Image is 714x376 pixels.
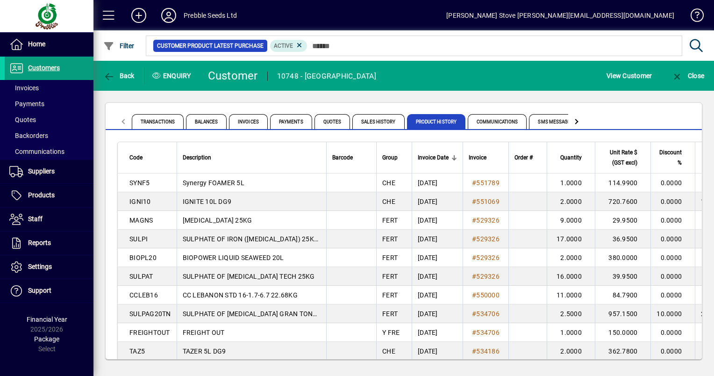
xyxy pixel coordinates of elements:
[472,291,476,299] span: #
[129,152,143,163] span: Code
[103,42,135,50] span: Filter
[469,271,503,282] a: #529326
[129,273,153,280] span: SULPAT
[132,114,184,129] span: Transactions
[183,198,232,205] span: IGNITE 10L DG9
[595,304,651,323] td: 957.1500
[529,114,582,129] span: SMS Messages
[684,2,702,32] a: Knowledge Base
[472,273,476,280] span: #
[5,231,93,255] a: Reports
[270,114,312,129] span: Payments
[476,329,500,336] span: 534706
[607,68,652,83] span: View Customer
[183,347,226,355] span: TAZER 5L DG9
[183,310,374,318] span: SULPHATE OF [MEDICAL_DATA] GRAN TONNE (50 x 20kg Bags)
[446,8,674,23] div: [PERSON_NAME] Stove [PERSON_NAME][EMAIL_ADDRESS][DOMAIN_NAME]
[476,235,500,243] span: 529326
[469,290,503,300] a: #550000
[595,267,651,286] td: 39.9500
[352,114,404,129] span: Sales History
[547,267,595,286] td: 16.0000
[382,254,398,261] span: FERT
[28,40,45,48] span: Home
[412,323,463,342] td: [DATE]
[650,211,695,230] td: 0.0000
[28,239,51,246] span: Reports
[129,235,148,243] span: SULPI
[595,192,651,211] td: 720.7600
[27,316,67,323] span: Financial Year
[472,198,476,205] span: #
[129,347,145,355] span: TAZ5
[553,152,590,163] div: Quantity
[183,152,321,163] div: Description
[650,286,695,304] td: 0.0000
[28,191,55,199] span: Products
[382,179,395,187] span: CHE
[476,310,500,318] span: 534706
[28,287,51,294] span: Support
[129,152,171,163] div: Code
[5,184,93,207] a: Products
[469,253,503,263] a: #529326
[5,160,93,183] a: Suppliers
[9,148,64,155] span: Communications
[274,43,293,49] span: Active
[650,342,695,361] td: 0.0000
[469,196,503,207] a: #551069
[595,211,651,230] td: 29.9500
[145,68,201,83] div: Enquiry
[5,208,93,231] a: Staff
[28,215,43,223] span: Staff
[650,248,695,267] td: 0.0000
[332,152,371,163] div: Barcode
[469,152,503,163] div: Invoice
[469,215,503,225] a: #529326
[5,128,93,144] a: Backorders
[183,291,298,299] span: CC LEBANON STD 16-1.7-6.7 22.68KG
[601,147,638,168] span: Unit Rate $ (GST excl)
[476,254,500,261] span: 529326
[476,273,500,280] span: 529326
[650,304,695,323] td: 10.0000
[547,323,595,342] td: 1.0000
[412,267,463,286] td: [DATE]
[382,152,406,163] div: Group
[469,234,503,244] a: #529326
[277,69,376,84] div: 10748 - [GEOGRAPHIC_DATA]
[28,64,60,72] span: Customers
[472,329,476,336] span: #
[129,217,153,224] span: MAGNS
[412,174,463,192] td: [DATE]
[129,179,150,187] span: SYNF5
[476,179,500,187] span: 551789
[5,33,93,56] a: Home
[547,248,595,267] td: 2.0000
[547,230,595,248] td: 17.0000
[595,323,651,342] td: 150.0000
[103,72,135,80] span: Back
[382,152,398,163] span: Group
[657,147,690,168] div: Discount %
[382,235,398,243] span: FERT
[183,235,334,243] span: SULPHATE OF IRON ([MEDICAL_DATA]) 25KG HEP
[662,67,714,84] app-page-header-button: Close enquiry
[412,342,463,361] td: [DATE]
[183,217,252,224] span: [MEDICAL_DATA] 25KG
[514,152,533,163] span: Order #
[5,112,93,128] a: Quotes
[514,152,541,163] div: Order #
[129,198,151,205] span: IGNI10
[595,248,651,267] td: 380.0000
[129,291,158,299] span: CCLEB16
[472,235,476,243] span: #
[547,342,595,361] td: 2.0000
[183,273,315,280] span: SULPHATE OF [MEDICAL_DATA] TECH 25KG
[472,310,476,318] span: #
[472,217,476,224] span: #
[547,192,595,211] td: 2.0000
[595,230,651,248] td: 36.9500
[154,7,184,24] button: Profile
[183,152,211,163] span: Description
